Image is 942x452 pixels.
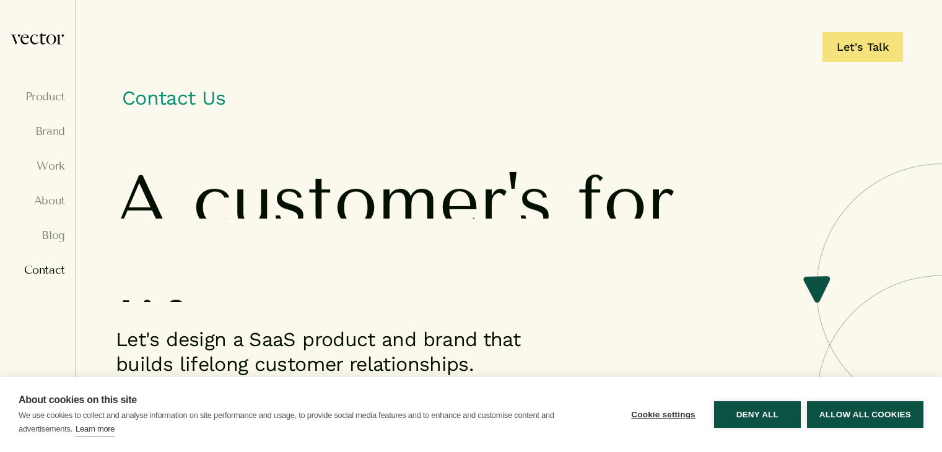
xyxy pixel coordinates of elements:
[807,401,923,428] button: Allow all cookies
[577,160,674,243] span: for
[193,160,552,243] span: customer's
[76,422,115,437] a: Learn more
[10,229,65,241] a: Blog
[10,160,65,172] a: Work
[19,411,554,433] p: We use cookies to collect and analyse information on site performance and usage, to provide socia...
[116,160,168,243] span: A
[116,285,225,368] span: life
[19,394,137,405] strong: About cookies on this site
[116,79,902,123] h1: Contact Us
[10,194,65,207] a: About
[619,401,708,428] button: Cookie settings
[714,401,801,428] button: Deny all
[10,264,65,276] a: Contact
[822,32,903,62] a: Let's Talk
[10,90,65,103] a: Product
[10,125,65,137] a: Brand
[116,327,537,376] p: Let's design a SaaS product and brand that builds lifelong customer relationships.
